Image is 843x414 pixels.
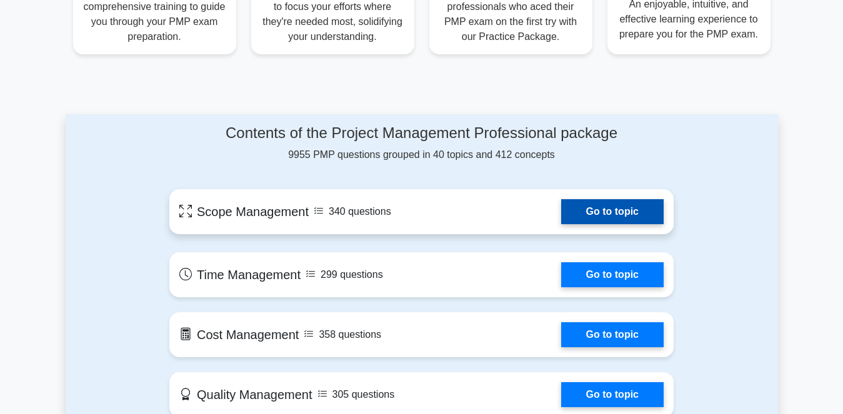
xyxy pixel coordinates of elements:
a: Go to topic [561,199,664,224]
a: Go to topic [561,262,664,287]
div: 9955 PMP questions grouped in 40 topics and 412 concepts [169,124,674,162]
a: Go to topic [561,382,664,407]
h4: Contents of the Project Management Professional package [169,124,674,142]
a: Go to topic [561,322,664,347]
